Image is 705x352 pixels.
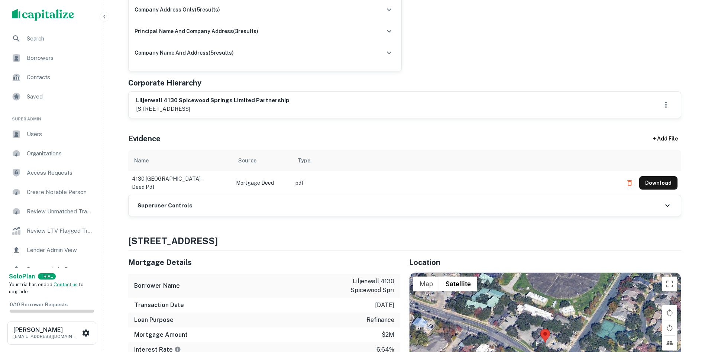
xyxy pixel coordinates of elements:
[27,207,93,216] span: Review Unmatched Transactions
[298,156,310,165] div: Type
[6,49,98,67] a: Borrowers
[10,302,68,307] span: 0 / 10 Borrower Requests
[238,156,256,165] div: Source
[38,273,56,280] div: TRIAL
[136,104,290,113] p: [STREET_ADDRESS]
[6,203,98,220] a: Review Unmatched Transactions
[128,171,232,195] td: 4130 [GEOGRAPHIC_DATA] - deed.pdf
[232,171,292,195] td: Mortgage Deed
[27,246,93,255] span: Lender Admin View
[6,125,98,143] a: Users
[27,168,93,177] span: Access Requests
[134,301,184,310] h6: Transaction Date
[128,234,681,248] h4: [STREET_ADDRESS]
[662,277,677,291] button: Toggle fullscreen view
[6,107,98,125] li: Super Admin
[27,226,93,235] span: Review LTV Flagged Transactions
[27,130,93,139] span: Users
[6,183,98,201] a: Create Notable Person
[136,96,290,105] h6: liljenwall 4130 spicewood springs limited partnership
[128,150,232,171] th: Name
[366,316,394,324] p: refinance
[128,257,400,268] h5: Mortgage Details
[640,132,692,146] div: + Add File
[27,54,93,62] span: Borrowers
[13,327,80,333] h6: [PERSON_NAME]
[128,77,201,88] h5: Corporate Hierarchy
[13,333,80,340] p: [EMAIL_ADDRESS][DOMAIN_NAME]
[27,34,93,43] span: Search
[27,149,93,158] span: Organizations
[662,336,677,351] button: Tilt map
[6,241,98,259] a: Lender Admin View
[27,265,93,274] span: Borrower Info Requests
[7,322,96,345] button: [PERSON_NAME][EMAIL_ADDRESS][DOMAIN_NAME]
[662,305,677,320] button: Rotate map clockwise
[6,68,98,86] a: Contacts
[382,330,394,339] p: $2m
[409,257,681,268] h5: Location
[292,150,619,171] th: Type
[439,277,477,291] button: Show satellite imagery
[6,222,98,240] a: Review LTV Flagged Transactions
[413,277,439,291] button: Show street map
[623,177,636,189] button: Delete file
[668,293,705,328] iframe: Chat Widget
[6,30,98,48] a: Search
[9,273,35,280] strong: Solo Plan
[12,9,74,21] img: capitalize-logo.png
[6,261,98,278] a: Borrower Info Requests
[662,320,677,335] button: Rotate map counterclockwise
[134,316,174,324] h6: Loan Purpose
[27,73,93,82] span: Contacts
[6,88,98,106] a: Saved
[134,330,188,339] h6: Mortgage Amount
[639,176,677,190] button: Download
[232,150,292,171] th: Source
[134,281,180,290] h6: Borrower Name
[27,188,93,197] span: Create Notable Person
[6,145,98,162] a: Organizations
[327,277,394,295] p: liljenwall 4130 spicewood spri
[6,164,98,182] a: Access Requests
[9,282,84,295] span: Your trial has ended. to upgrade.
[138,201,193,210] h6: Superuser Controls
[128,133,161,144] h5: Evidence
[135,49,234,57] h6: company name and address ( 5 results)
[292,171,619,195] td: pdf
[9,272,35,281] a: SoloPlan
[375,301,394,310] p: [DATE]
[134,156,149,165] div: Name
[135,6,220,14] h6: company address only ( 5 results)
[54,282,78,287] a: Contact us
[27,92,93,101] span: Saved
[128,150,681,195] div: scrollable content
[135,27,258,35] h6: principal name and company address ( 3 results)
